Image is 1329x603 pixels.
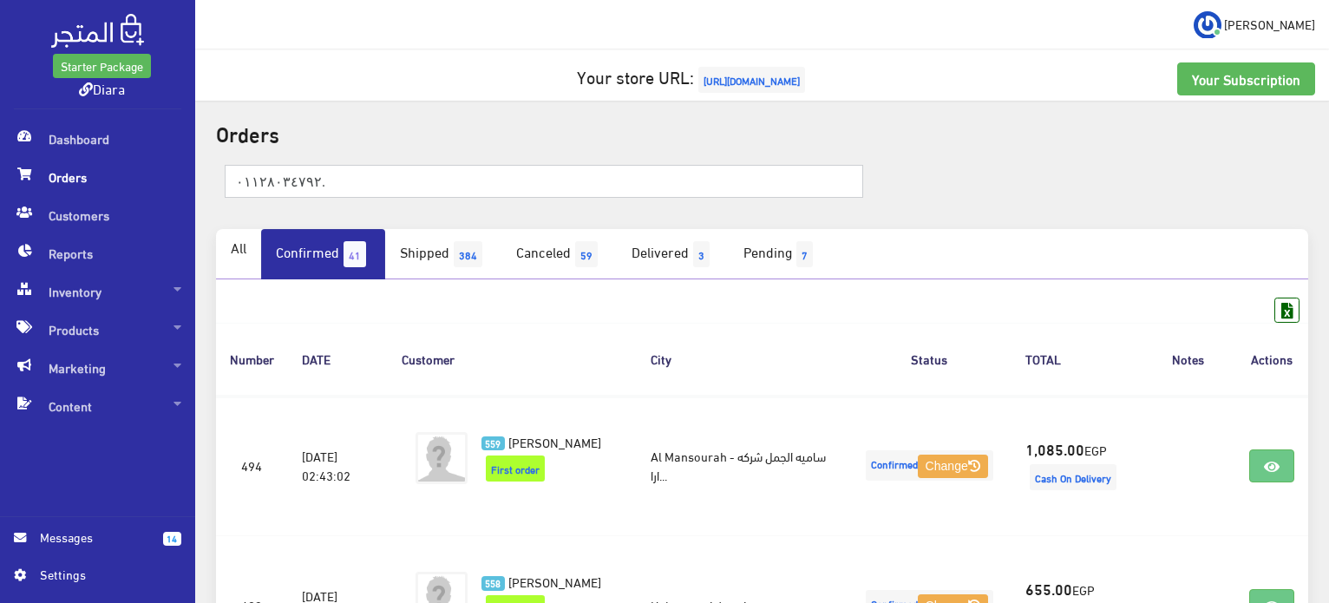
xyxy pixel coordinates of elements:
span: 559 [481,436,505,451]
span: Dashboard [14,120,181,158]
td: [DATE] 02:43:02 [288,396,388,536]
td: EGP [1011,396,1142,536]
button: Change [918,455,988,479]
span: Products [14,311,181,349]
span: 384 [454,241,482,267]
span: Content [14,387,181,425]
th: Status [848,323,1011,395]
span: 59 [575,241,598,267]
a: Confirmed41 [261,229,385,279]
th: Notes [1142,323,1235,395]
a: Your Subscription [1177,62,1315,95]
a: ... [PERSON_NAME] [1194,10,1315,38]
span: Cash On Delivery [1030,464,1116,490]
span: First order [486,456,545,482]
span: [PERSON_NAME] [508,429,601,454]
a: 559 [PERSON_NAME] [481,432,609,451]
h2: Orders [216,121,1308,144]
th: DATE [288,323,388,395]
img: . [51,14,144,48]
th: Customer [388,323,637,395]
span: Messages [40,528,149,547]
span: 3 [693,241,710,267]
a: Your store URL:[URL][DOMAIN_NAME] [577,60,809,92]
td: 494 [216,396,288,536]
a: Settings [14,565,181,593]
span: [PERSON_NAME] [508,569,601,593]
a: 558 [PERSON_NAME] [481,572,609,591]
a: Diara [79,75,125,101]
span: 7 [796,241,813,267]
a: Canceled59 [501,229,617,279]
a: Starter Package [53,54,151,78]
th: Actions [1235,323,1308,395]
th: City [637,323,848,395]
a: 14 Messages [14,528,181,565]
td: Al Mansourah - ساميه الجمل شركه ارا... [637,396,848,536]
span: Inventory [14,272,181,311]
span: 558 [481,576,505,591]
span: Marketing [14,349,181,387]
input: Search ( Order NO., Phone Number, Name, E-mail )... [225,165,863,198]
th: Number [216,323,288,395]
a: Pending7 [729,229,832,279]
span: [URL][DOMAIN_NAME] [698,67,805,93]
span: [PERSON_NAME] [1224,13,1315,35]
span: Confirmed [866,450,993,481]
span: Orders [14,158,181,196]
a: All [216,229,261,265]
img: avatar.png [416,432,468,484]
span: Settings [40,565,167,584]
a: Shipped384 [385,229,501,279]
strong: 655.00 [1025,577,1072,600]
strong: 1,085.00 [1025,437,1084,460]
span: 14 [163,532,181,546]
span: Customers [14,196,181,234]
a: Delivered3 [617,229,729,279]
img: ... [1194,11,1221,39]
th: TOTAL [1011,323,1142,395]
span: 41 [344,241,366,267]
span: Reports [14,234,181,272]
